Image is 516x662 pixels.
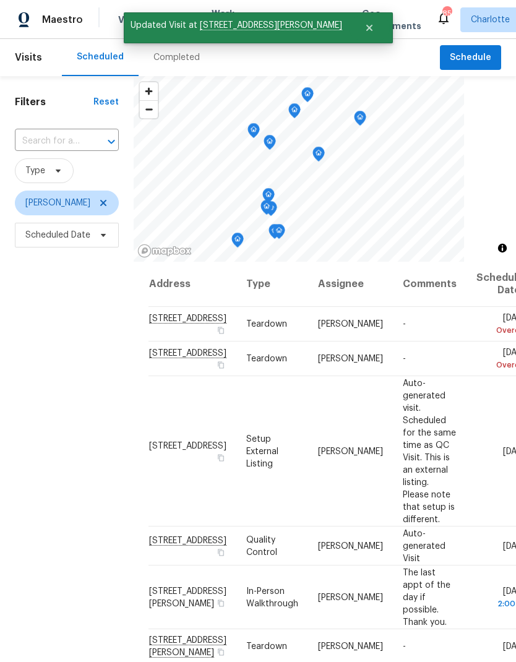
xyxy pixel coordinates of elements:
[137,244,192,258] a: Mapbox homepage
[77,51,124,63] div: Scheduled
[149,587,226,608] span: [STREET_ADDRESS][PERSON_NAME]
[301,87,314,106] div: Map marker
[393,262,467,307] th: Comments
[403,355,406,363] span: -
[93,96,119,108] div: Reset
[124,12,349,38] span: Updated Visit at
[260,200,273,219] div: Map marker
[118,14,144,26] span: Visits
[269,224,281,243] div: Map marker
[15,44,42,71] span: Visits
[403,642,406,651] span: -
[495,241,510,256] button: Toggle attribution
[246,642,287,651] span: Teardown
[318,320,383,329] span: [PERSON_NAME]
[215,546,226,557] button: Copy Address
[318,447,383,455] span: [PERSON_NAME]
[140,101,158,118] span: Zoom out
[15,132,84,151] input: Search for an address...
[442,7,451,20] div: 85
[264,135,276,154] div: Map marker
[403,568,450,626] span: The last appt of the day if possible. Thank you.
[134,76,464,262] canvas: Map
[318,642,383,651] span: [PERSON_NAME]
[318,355,383,363] span: [PERSON_NAME]
[42,14,83,26] span: Maestro
[318,541,383,550] span: [PERSON_NAME]
[215,647,226,658] button: Copy Address
[273,224,285,243] div: Map marker
[212,7,243,32] span: Work Orders
[247,123,260,142] div: Map marker
[215,325,226,336] button: Copy Address
[403,379,456,523] span: Auto-generated visit. Scheduled for the same time as QC Visit. This is an external listing. Pleas...
[215,359,226,371] button: Copy Address
[246,587,298,608] span: In-Person Walkthrough
[149,441,226,450] span: [STREET_ADDRESS]
[308,262,393,307] th: Assignee
[231,233,244,252] div: Map marker
[25,197,90,209] span: [PERSON_NAME]
[349,15,390,40] button: Close
[15,96,93,108] h1: Filters
[246,535,277,556] span: Quality Control
[153,51,200,64] div: Completed
[471,14,510,26] span: Charlotte
[499,241,506,255] span: Toggle attribution
[312,147,325,166] div: Map marker
[140,82,158,100] button: Zoom in
[354,111,366,130] div: Map marker
[215,597,226,608] button: Copy Address
[403,529,445,562] span: Auto-generated Visit
[262,188,275,207] div: Map marker
[318,593,383,601] span: [PERSON_NAME]
[215,452,226,463] button: Copy Address
[140,100,158,118] button: Zoom out
[25,165,45,177] span: Type
[440,45,501,71] button: Schedule
[236,262,308,307] th: Type
[288,103,301,123] div: Map marker
[25,229,90,241] span: Scheduled Date
[246,320,287,329] span: Teardown
[148,262,236,307] th: Address
[450,50,491,66] span: Schedule
[403,320,406,329] span: -
[362,7,421,32] span: Geo Assignments
[246,355,287,363] span: Teardown
[103,133,120,150] button: Open
[246,434,278,468] span: Setup External Listing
